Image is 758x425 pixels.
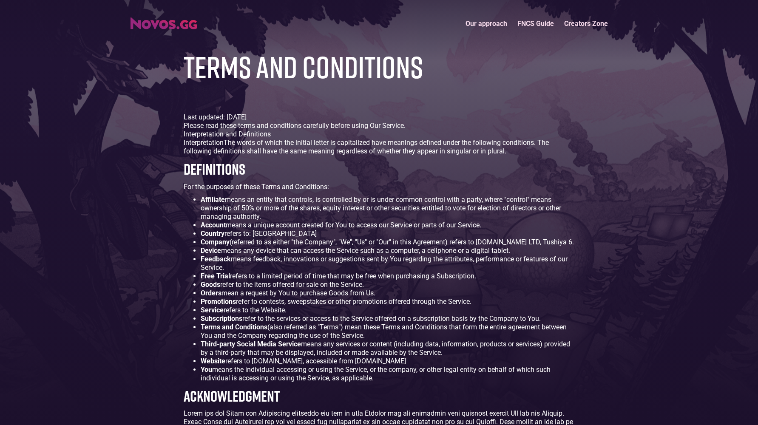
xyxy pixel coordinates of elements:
strong: You [201,365,212,374]
h3: Definitions [184,160,575,178]
strong: Goods [201,280,220,289]
li: refers to [DOMAIN_NAME], accessible from [DOMAIN_NAME] [201,357,575,365]
strong: Third-party Social Media Service [201,340,301,348]
li: means the individual accessing or using the Service, or the company, or other legal entity on beh... [201,365,575,382]
li: means feedback, innovations or suggestions sent by You regarding the attributes, performance or f... [201,255,575,272]
li: refer to contests, sweepstakes or other promotions offered through the Service. [201,297,575,306]
p: For the purposes of these Terms and Conditions: [184,183,575,191]
a: FNCS Guide [512,14,559,33]
strong: Free Trial [201,272,230,280]
p: Last updated: [DATE] Please read these terms and conditions carefully before using Our Service. I... [184,113,575,156]
h1: Terms and conditions [184,50,423,83]
strong: Country [201,229,224,238]
li: (also referred as "Terms") mean these Terms and Conditions that form the entire agreement between... [201,323,575,340]
strong: Service [201,306,224,314]
li: refers to the Website. [201,306,575,314]
strong: Affiliate [201,195,225,204]
strong: Orders [201,289,221,297]
li: means an entity that controls, is controlled by or is under common control with a party, where "c... [201,195,575,221]
li: refer to the items offered for sale on the Service. [201,280,575,289]
li: mean a request by You to purchase Goods from Us. [201,289,575,297]
li: means any device that can access the Service such as a computer, a cellphone or a digital tablet. [201,246,575,255]
strong: Account [201,221,226,229]
li: means a unique account created for You to access our Service or parts of our Service. [201,221,575,229]
strong: Terms and Conditions [201,323,267,331]
strong: Feedback [201,255,231,263]
strong: Promotions [201,297,236,306]
a: Our approach [460,14,512,33]
li: refer to the services or access to the Service offered on a subscription basis by the Company to ... [201,314,575,323]
strong: Subscriptions [201,314,242,323]
h3: Acknowledgment [184,387,575,405]
li: refers to: [GEOGRAPHIC_DATA] [201,229,575,238]
li: (referred to as either "the Company", "We", "Us" or "Our" in this Agreement) refers to [DOMAIN_NA... [201,238,575,246]
li: refers to a limited period of time that may be free when purchasing a Subscription. [201,272,575,280]
a: Creators Zone [559,14,613,33]
strong: Company [201,238,230,246]
strong: Website [201,357,225,365]
strong: Device [201,246,221,255]
li: means any services or content (including data, information, products or services) provided by a t... [201,340,575,357]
